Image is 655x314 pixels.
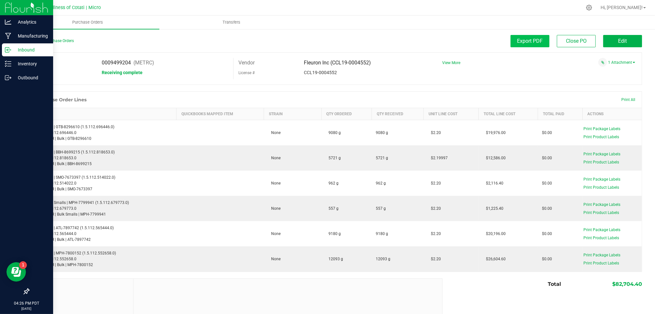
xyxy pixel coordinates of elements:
span: None [268,130,281,135]
td: $0.00 [538,171,582,196]
span: Total [548,281,561,287]
span: Print Package Labels [583,152,620,156]
th: Qty Received [372,108,424,120]
span: Fleuron Inc (CCL19-0004552) [304,60,371,66]
td: $0.00 [538,120,582,146]
span: 9180 g [376,231,388,237]
span: $12,586.00 [483,156,506,160]
span: Purchase Orders [63,19,112,25]
th: Item [29,108,177,120]
div: FLR | Bulk | SMO-7673397 (1.5.112.514022.0) SKU: 1.5.112.514022.0 Retail: FLR | Bulk | SMO-7673397 [33,174,173,192]
span: None [268,156,281,160]
span: 5721 g [325,156,341,160]
span: 9180 g [325,231,341,236]
span: 9080 g [376,130,388,136]
div: FLR | Bulk | MPH-7800152 (1.5.112.552658.0) SKU: 1.5.112.552658.0 Retail: FLR | Bulk | MPH-7800152 [33,250,173,268]
span: Export PDF [517,38,543,44]
inline-svg: Inbound [5,47,11,53]
div: FLR | Bulk Smalls | MPH-7799941 (1.5.112.679773.0) SKU: 1.5.112.679773.0 Retail: FLR | Bulk Small... [33,200,173,217]
a: Transfers [159,16,303,29]
span: $1,225.40 [483,206,503,211]
p: Manufacturing [11,32,50,40]
span: 0009499204 [102,60,131,66]
td: $0.00 [538,196,582,221]
span: 962 g [376,180,386,186]
inline-svg: Inventory [5,61,11,67]
span: $2.20 [428,130,441,135]
span: Transfers [214,19,249,25]
span: $2.20 [428,181,441,185]
span: 12093 g [376,256,390,262]
button: Export PDF [511,35,549,47]
h1: Purchase Order Lines [35,97,86,102]
p: [DATE] [3,306,50,311]
span: Print Product Labels [583,210,619,215]
a: 1 Attachment [608,60,635,65]
span: Receiving complete [102,70,143,75]
a: View More [442,61,460,65]
span: Attach a document [598,58,607,67]
span: Mercy Wellness of Cotati | Micro [31,5,101,10]
span: Print Product Labels [583,160,619,164]
th: Actions [582,108,642,120]
span: Close PO [566,38,587,44]
a: Purchase Orders [16,16,159,29]
th: Unit Line Cost [424,108,479,120]
inline-svg: Outbound [5,74,11,81]
span: $82,704.40 [612,281,642,287]
span: Notes [34,284,128,291]
span: Print Package Labels [583,127,620,131]
span: None [268,181,281,185]
span: Print Product Labels [583,236,619,240]
label: License # [238,68,255,78]
span: $26,604.60 [483,257,506,261]
th: Strain [264,108,321,120]
span: $19,976.00 [483,130,506,135]
p: Outbound [11,74,50,82]
div: FLR | Bulk | BBH-8699215 (1.5.112.818653.0) SKU: 1.5.112.818653.0 Retail: FLR | Bulk | BBH-8699215 [33,149,173,167]
iframe: Resource center unread badge [19,261,27,269]
span: 9080 g [325,130,341,135]
button: Edit [603,35,642,47]
span: Print Package Labels [583,177,620,182]
div: FLR | Bulk | GTB-8296610 (1.5.112.696446.0) SKU: 1.5.112.696446.0 Retail: FLR | Bulk | GTB-8296610 [33,124,173,141]
span: Hi, [PERSON_NAME]! [601,5,643,10]
p: Inventory [11,60,50,68]
label: Vendor [238,58,255,68]
th: Total Line Cost [479,108,538,120]
span: Print Package Labels [583,253,620,257]
span: 12093 g [325,257,343,261]
span: $2.20 [428,206,441,211]
inline-svg: Analytics [5,19,11,25]
td: $0.00 [538,145,582,171]
span: None [268,257,281,261]
span: Print Product Labels [583,261,619,265]
span: $2,116.40 [483,181,503,185]
span: 557 g [325,206,339,211]
iframe: Resource center [6,262,26,282]
th: QuickBooks Mapped Item [176,108,264,120]
span: Print Package Labels [583,228,620,232]
span: Print Package Labels [583,202,620,207]
span: None [268,206,281,211]
td: $0.00 [538,221,582,246]
span: Edit [618,38,627,44]
span: (METRC) [133,60,154,66]
span: $2.19997 [428,156,448,160]
span: $2.20 [428,257,441,261]
span: 5721 g [376,155,388,161]
span: 962 g [325,181,339,185]
span: CCL19-0004552 [304,70,337,75]
td: $0.00 [538,246,582,272]
th: Total Paid [538,108,582,120]
th: Qty Ordered [321,108,372,120]
inline-svg: Manufacturing [5,33,11,39]
p: 04:26 PM PDT [3,300,50,306]
span: Print Product Labels [583,135,619,139]
span: $20,196.00 [483,231,506,236]
span: None [268,231,281,236]
span: Print Product Labels [583,185,619,190]
p: Inbound [11,46,50,54]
